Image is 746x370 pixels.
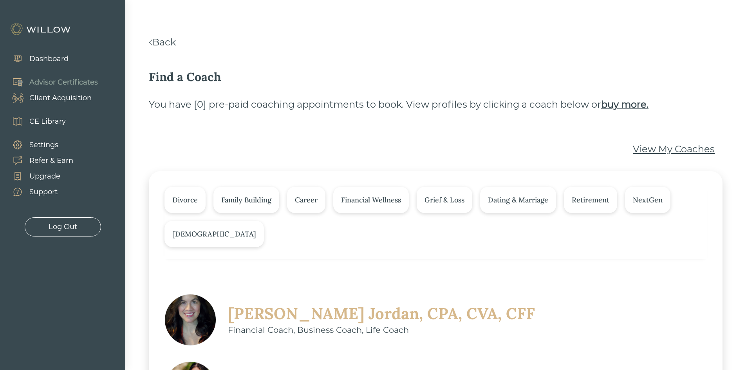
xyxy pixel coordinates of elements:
[29,93,92,103] div: Client Acquisition
[633,195,663,205] div: NextGen
[4,90,98,106] a: Client Acquisition
[29,77,98,88] div: Advisor Certificates
[295,195,318,205] div: Career
[164,294,535,346] a: [PERSON_NAME] Jordan, CPA, CVA, CFFFinancial Coach, Business Coach, Life Coach
[221,195,271,205] div: Family Building
[228,324,535,336] div: Financial Coach, Business Coach, Life Coach
[633,142,715,156] a: View My Coaches
[172,195,198,205] div: Divorce
[149,97,723,112] div: You have [ 0 ] pre-paid coaching appointments to book. View profiles by clicking a coach below or
[228,303,535,324] div: [PERSON_NAME] Jordan, CPA, CVA, CFF
[10,23,72,36] img: Willow
[341,195,401,205] div: Financial Wellness
[4,153,73,168] a: Refer & Earn
[4,168,73,184] a: Upgrade
[488,195,548,205] div: Dating & Marriage
[149,36,176,48] a: Back
[29,116,66,127] div: CE Library
[149,40,152,45] img: <
[4,51,69,67] a: Dashboard
[29,54,69,64] div: Dashboard
[29,187,58,197] div: Support
[49,222,77,232] div: Log Out
[572,195,609,205] div: Retirement
[29,171,60,182] div: Upgrade
[29,140,58,150] div: Settings
[149,68,723,86] div: Find a Coach
[4,137,73,153] a: Settings
[601,99,648,110] b: buy more.
[29,155,73,166] div: Refer & Earn
[172,229,256,239] div: [DEMOGRAPHIC_DATA]
[4,74,98,90] a: Advisor Certificates
[4,114,66,129] a: CE Library
[424,195,464,205] div: Grief & Loss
